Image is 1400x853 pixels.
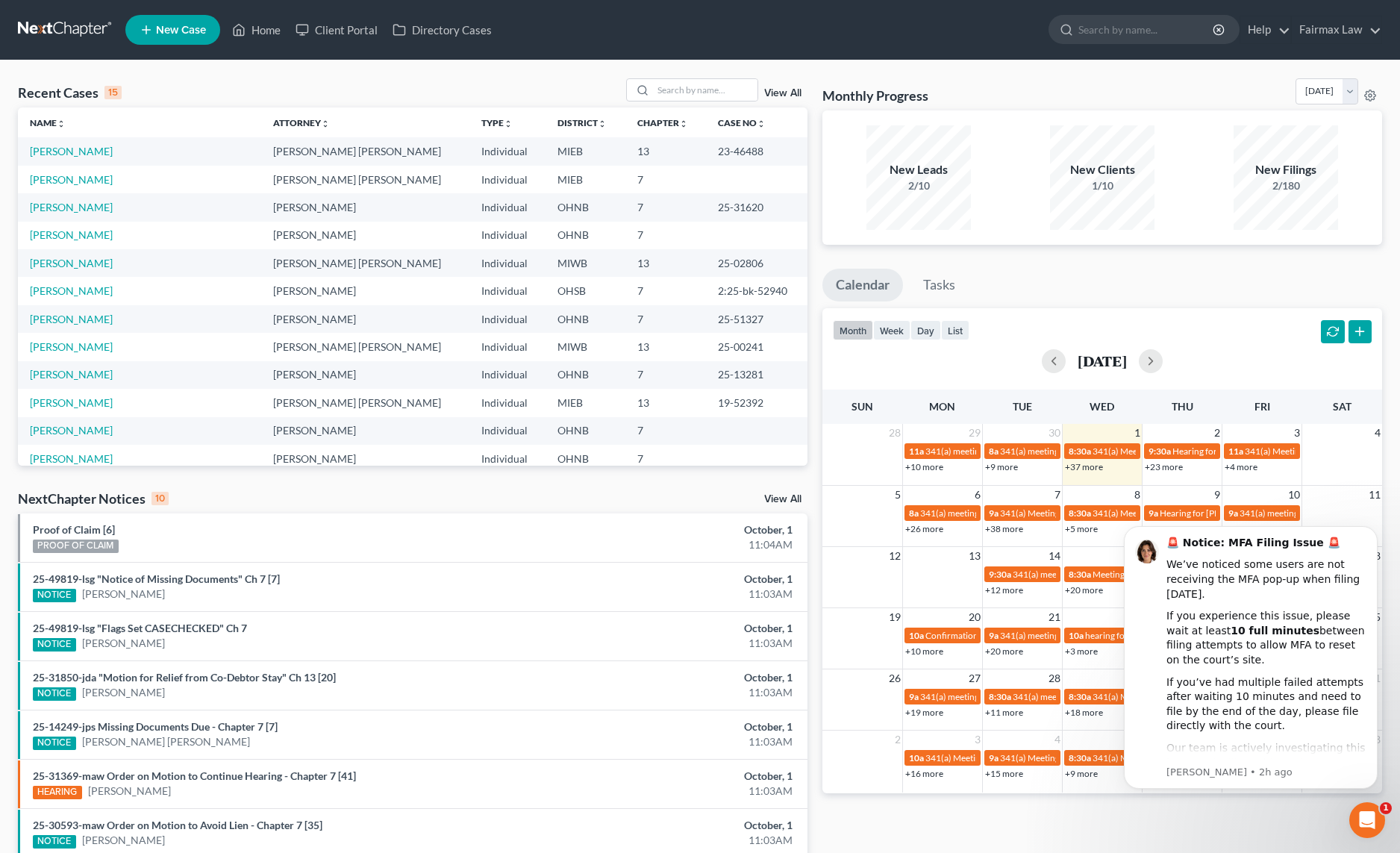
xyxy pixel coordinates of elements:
span: 341(a) meeting for [PERSON_NAME] [920,507,1064,519]
span: 9:30a [989,569,1011,580]
a: 25-49819-lsg "Flags Set CASECHECKED" Ch 7 [33,622,247,634]
td: [PERSON_NAME] [PERSON_NAME] [261,333,469,360]
td: Individual [469,361,546,389]
a: 25-14249-jps Missing Documents Due - Chapter 7 [7] [33,720,278,733]
span: 341(a) meeting for [PERSON_NAME] [1240,507,1384,519]
td: Individual [469,193,546,221]
td: 23-46488 [706,137,807,165]
span: 9a [909,691,919,702]
span: Confirmation hearing for [PERSON_NAME] [925,630,1095,641]
td: [PERSON_NAME] [261,193,469,221]
a: [PERSON_NAME] [30,368,113,381]
td: 13 [625,137,707,165]
a: Fairmax Law [1292,16,1381,43]
td: 7 [625,445,707,472]
a: 25-31850-jda "Motion for Relief from Co-Debtor Stay" Ch 13 [20] [33,671,336,684]
div: NOTICE [33,589,76,602]
i: unfold_more [679,119,688,128]
a: [PERSON_NAME] [30,313,113,325]
a: Attorneyunfold_more [273,117,330,128]
div: 10 [151,492,169,505]
div: October, 1 [549,818,793,833]
td: Individual [469,445,546,472]
span: 11 [1367,486,1382,504]
a: Chapterunfold_more [637,117,688,128]
td: OHNB [546,445,625,472]
span: 3 [1293,424,1301,442]
td: MIWB [546,249,625,277]
td: [PERSON_NAME] [261,361,469,389]
div: 11:04AM [549,537,793,552]
span: Fri [1254,400,1270,413]
span: 4 [1053,731,1062,749]
td: 25-31620 [706,193,807,221]
a: [PERSON_NAME] [30,145,113,157]
span: 341(a) Meeting for [PERSON_NAME] and [PERSON_NAME] [1093,507,1325,519]
span: 341(a) Meeting for [PERSON_NAME] [1093,446,1237,457]
span: 6 [973,486,982,504]
span: Sat [1333,400,1351,413]
td: [PERSON_NAME] [PERSON_NAME] [261,389,469,416]
a: [PERSON_NAME] [30,396,113,409]
div: October, 1 [549,769,793,784]
td: [PERSON_NAME] [261,222,469,249]
a: +20 more [1065,584,1103,596]
div: New Leads [866,161,971,178]
a: [PERSON_NAME] [30,257,113,269]
td: Individual [469,417,546,445]
span: 8a [989,446,999,457]
td: [PERSON_NAME] [PERSON_NAME] [261,166,469,193]
a: +19 more [905,707,943,718]
td: OHNB [546,361,625,389]
a: [PERSON_NAME] [PERSON_NAME] [82,734,250,749]
td: OHSB [546,277,625,304]
td: 19-52392 [706,389,807,416]
div: October, 1 [549,522,793,537]
td: OHNB [546,193,625,221]
td: [PERSON_NAME] [261,305,469,333]
span: 341(a) meeting for [PERSON_NAME] [1000,630,1144,641]
div: New Clients [1050,161,1154,178]
span: 9 [1213,486,1222,504]
td: 7 [625,361,707,389]
td: 7 [625,277,707,304]
div: NOTICE [33,638,76,652]
a: +10 more [905,646,943,657]
a: +38 more [985,523,1023,534]
iframe: Intercom notifications message [1101,513,1400,798]
a: [PERSON_NAME] [88,784,171,799]
a: [PERSON_NAME] [30,340,113,353]
span: 11a [909,446,924,457]
span: 14 [1047,547,1062,565]
span: 5 [893,486,902,504]
td: 7 [625,222,707,249]
td: [PERSON_NAME] [261,417,469,445]
a: +18 more [1065,707,1103,718]
a: [PERSON_NAME] [82,685,165,700]
a: Help [1240,16,1290,43]
td: 25-13281 [706,361,807,389]
a: [PERSON_NAME] [30,452,113,465]
a: 25-31369-maw Order on Motion to Continue Hearing - Chapter 7 [41] [33,769,356,782]
a: +26 more [905,523,943,534]
input: Search by name... [1078,16,1215,43]
span: 341(a) Meeting for [PERSON_NAME] and [PERSON_NAME] [1093,691,1325,702]
a: Proof of Claim [6] [33,523,115,536]
td: [PERSON_NAME] [261,445,469,472]
a: [PERSON_NAME] [30,228,113,241]
span: 341(a) meeting for [PERSON_NAME] & [PERSON_NAME] [1000,446,1223,457]
td: 13 [625,249,707,277]
span: hearing for [PERSON_NAME] [1085,630,1200,641]
a: Nameunfold_more [30,117,66,128]
span: 341(a) meeting for [PERSON_NAME] [925,446,1069,457]
span: 19 [887,608,902,626]
span: 341(a) Meeting of Creditors for [PERSON_NAME] [1000,752,1193,763]
td: 7 [625,305,707,333]
a: +37 more [1065,461,1103,472]
div: October, 1 [549,670,793,685]
td: MIEB [546,389,625,416]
